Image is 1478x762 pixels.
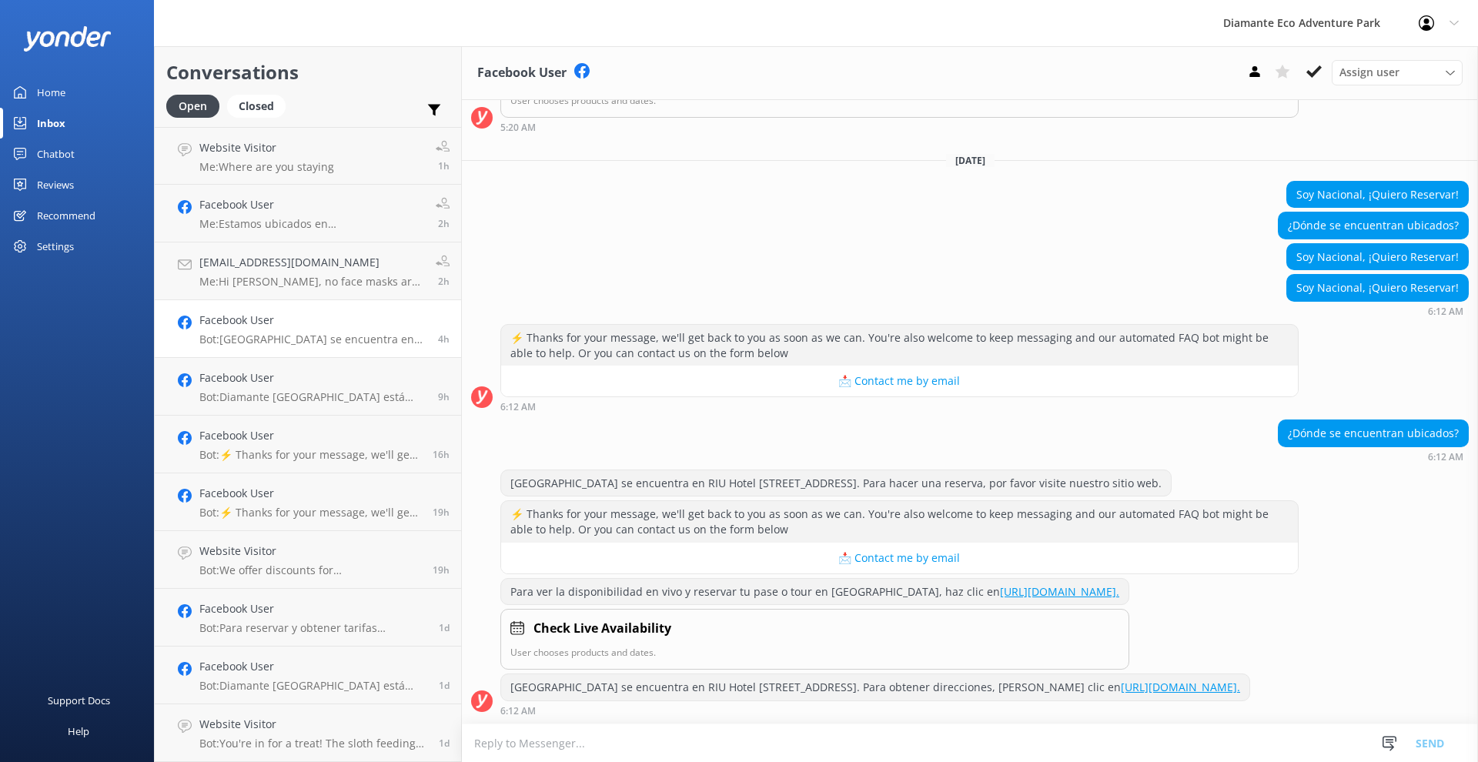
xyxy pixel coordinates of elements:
[199,506,421,520] p: Bot: ⚡ Thanks for your message, we'll get back to you as soon as we can. You're also welcome to k...
[155,416,461,473] a: Facebook UserBot:⚡ Thanks for your message, we'll get back to you as soon as we can. You're also ...
[477,63,567,83] h3: Facebook User
[1287,244,1468,270] div: Soy Nacional, ¡Quiero Reservar!
[439,737,450,750] span: Sep 06 2025 03:03pm (UTC -06:00) America/Costa_Rica
[500,403,536,412] strong: 6:12 AM
[37,108,65,139] div: Inbox
[23,26,112,52] img: yonder-white-logo.png
[1332,60,1463,85] div: Assign User
[155,185,461,242] a: Facebook UserMe:Estamos ubicados en [GEOGRAPHIC_DATA], en [GEOGRAPHIC_DATA].2h
[199,563,421,577] p: Bot: We offer discounts for [DEMOGRAPHIC_DATA] residents with a valid ID. For more details, you c...
[48,685,110,716] div: Support Docs
[500,707,536,716] strong: 6:12 AM
[946,154,995,167] span: [DATE]
[439,621,450,634] span: Sep 07 2025 03:21am (UTC -06:00) America/Costa_Rica
[501,543,1298,573] button: 📩 Contact me by email
[155,300,461,358] a: Facebook UserBot:[GEOGRAPHIC_DATA] se encuentra en RIU Hotel [STREET_ADDRESS]. Para obtener direc...
[199,369,426,386] h4: Facebook User
[501,674,1249,700] div: [GEOGRAPHIC_DATA] se encuentra en RIU Hotel [STREET_ADDRESS]. Para obtener direcciones, [PERSON_N...
[166,58,450,87] h2: Conversations
[199,543,421,560] h4: Website Visitor
[199,737,427,750] p: Bot: You're in for a treat! The sloth feedings at our Animal Sanctuary happen daily at 9:30 a.m.,...
[1279,212,1468,239] div: ¿Dónde se encuentran ubicados?
[501,470,1171,496] div: [GEOGRAPHIC_DATA] se encuentra en RIU Hotel [STREET_ADDRESS]. Para hacer una reserva, por favor v...
[500,123,536,132] strong: 5:20 AM
[433,448,450,461] span: Sep 07 2025 06:11pm (UTC -06:00) America/Costa_Rica
[199,679,427,693] p: Bot: Diamante [GEOGRAPHIC_DATA] está abierto al público los siete [PERSON_NAME] de la semana, 365...
[1278,451,1469,462] div: Sep 08 2025 06:12am (UTC -06:00) America/Costa_Rica
[1428,307,1463,316] strong: 6:12 AM
[199,275,424,289] p: Me: Hi [PERSON_NAME], no face masks are not required.
[37,200,95,231] div: Recommend
[199,217,424,231] p: Me: Estamos ubicados en [GEOGRAPHIC_DATA], en [GEOGRAPHIC_DATA].
[166,95,219,118] div: Open
[199,448,421,462] p: Bot: ⚡ Thanks for your message, we'll get back to you as soon as we can. You're also welcome to k...
[199,254,424,271] h4: [EMAIL_ADDRESS][DOMAIN_NAME]
[501,366,1298,396] button: 📩 Contact me by email
[155,242,461,300] a: [EMAIL_ADDRESS][DOMAIN_NAME]Me:Hi [PERSON_NAME], no face masks are not required.2h
[433,563,450,577] span: Sep 07 2025 02:54pm (UTC -06:00) America/Costa_Rica
[501,579,1129,605] div: Para ver la disponibilidad en vivo y reservar tu pase o tour en [GEOGRAPHIC_DATA], haz clic en
[500,122,1299,132] div: Sep 06 2025 05:20am (UTC -06:00) America/Costa_Rica
[438,217,450,230] span: Sep 08 2025 08:36am (UTC -06:00) America/Costa_Rica
[199,333,426,346] p: Bot: [GEOGRAPHIC_DATA] se encuentra en RIU Hotel [STREET_ADDRESS]. Para obtener direcciones, [PER...
[1428,453,1463,462] strong: 6:12 AM
[166,97,227,114] a: Open
[155,127,461,185] a: Website VisitorMe:Where are you staying1h
[433,506,450,519] span: Sep 07 2025 03:17pm (UTC -06:00) America/Costa_Rica
[37,139,75,169] div: Chatbot
[199,139,334,156] h4: Website Visitor
[68,716,89,747] div: Help
[510,645,1119,660] p: User chooses products and dates.
[227,95,286,118] div: Closed
[438,275,450,288] span: Sep 08 2025 08:36am (UTC -06:00) America/Costa_Rica
[155,531,461,589] a: Website VisitorBot:We offer discounts for [DEMOGRAPHIC_DATA] residents with a valid ID. For more ...
[1000,584,1119,599] a: [URL][DOMAIN_NAME].
[155,358,461,416] a: Facebook UserBot:Diamante [GEOGRAPHIC_DATA] está abierto al público los siete [PERSON_NAME] de la...
[37,77,65,108] div: Home
[501,501,1298,542] div: ⚡ Thanks for your message, we'll get back to you as soon as we can. You're also welcome to keep m...
[438,333,450,346] span: Sep 08 2025 06:12am (UTC -06:00) America/Costa_Rica
[155,647,461,704] a: Facebook UserBot:Diamante [GEOGRAPHIC_DATA] está abierto al público los siete [PERSON_NAME] de la...
[500,705,1250,716] div: Sep 08 2025 06:12am (UTC -06:00) America/Costa_Rica
[510,93,1289,108] p: User chooses products and dates.
[1339,64,1399,81] span: Assign user
[1279,420,1468,446] div: ¿Dónde se encuentran ubicados?
[199,196,424,213] h4: Facebook User
[199,716,427,733] h4: Website Visitor
[500,401,1299,412] div: Sep 08 2025 06:12am (UTC -06:00) America/Costa_Rica
[438,159,450,172] span: Sep 08 2025 09:35am (UTC -06:00) America/Costa_Rica
[1121,680,1240,694] a: [URL][DOMAIN_NAME].
[199,160,334,174] p: Me: Where are you staying
[37,231,74,262] div: Settings
[155,704,461,762] a: Website VisitorBot:You're in for a treat! The sloth feedings at our Animal Sanctuary happen daily...
[199,658,427,675] h4: Facebook User
[199,390,426,404] p: Bot: Diamante [GEOGRAPHIC_DATA] está abierto al público los siete [PERSON_NAME] de la semana, 365...
[501,325,1298,366] div: ⚡ Thanks for your message, we'll get back to you as soon as we can. You're also welcome to keep m...
[199,427,421,444] h4: Facebook User
[1287,182,1468,208] div: Soy Nacional, ¡Quiero Reservar!
[227,97,293,114] a: Closed
[155,473,461,531] a: Facebook UserBot:⚡ Thanks for your message, we'll get back to you as soon as we can. You're also ...
[199,312,426,329] h4: Facebook User
[1286,306,1469,316] div: Sep 08 2025 06:12am (UTC -06:00) America/Costa_Rica
[1287,275,1468,301] div: Soy Nacional, ¡Quiero Reservar!
[199,600,427,617] h4: Facebook User
[37,169,74,200] div: Reviews
[439,679,450,692] span: Sep 06 2025 03:41pm (UTC -06:00) America/Costa_Rica
[199,621,427,635] p: Bot: Para reservar y obtener tarifas especiales para nacionales, escríbenos por WhatsApp al [PHON...
[199,485,421,502] h4: Facebook User
[438,390,450,403] span: Sep 08 2025 01:26am (UTC -06:00) America/Costa_Rica
[533,619,671,639] h4: Check Live Availability
[155,589,461,647] a: Facebook UserBot:Para reservar y obtener tarifas especiales para nacionales, escríbenos por Whats...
